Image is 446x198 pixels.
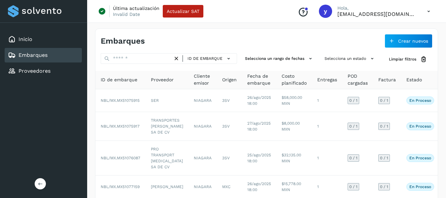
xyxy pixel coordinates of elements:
span: ID de embarque [188,56,223,61]
button: Selecciona un estado [322,53,378,64]
span: NBL/MX.MX51075917 [101,124,140,129]
td: NIAGARA [189,141,217,176]
p: Invalid Date [113,11,140,17]
a: Proveedores [18,68,51,74]
td: 1 [312,112,342,141]
h4: Embarques [101,36,145,46]
span: 0 / 1 [380,99,388,102]
span: Estado [406,76,422,83]
span: ID de embarque [101,76,137,83]
span: 26/ago/2025 18:00 [247,181,271,192]
span: Proveedor [151,76,174,83]
p: En proceso [409,184,431,189]
span: Fecha de embarque [247,73,271,87]
td: $58,000.00 MXN [276,89,312,112]
button: Selecciona un rango de fechas [242,53,317,64]
span: Cliente emisor [194,73,212,87]
span: NBL/MX.MX51075915 [101,98,140,103]
td: $32,135.00 MXN [276,141,312,176]
span: 0 / 1 [380,156,388,160]
span: 0 / 1 [349,124,358,128]
td: PRO TRANSPORT [MEDICAL_DATA] SA DE CV [146,141,189,176]
p: yortega@niagarawater.com [337,11,417,17]
span: 0 / 1 [349,185,358,189]
button: Limpiar filtros [384,53,432,65]
span: Limpiar filtros [389,56,416,62]
td: SER [146,89,189,112]
p: Hola, [337,5,417,11]
span: Entregas [317,76,337,83]
span: 0 / 1 [380,124,388,128]
td: NIAGARA [189,89,217,112]
td: 3SV [217,141,242,176]
td: TRANSPORTES [PERSON_NAME] SA DE CV [146,112,189,141]
p: En proceso [409,156,431,160]
a: Inicio [18,36,32,42]
span: Actualizar SAT [167,9,199,14]
button: Crear nuevos [385,34,432,48]
span: 0 / 1 [380,185,388,189]
div: Proveedores [5,64,82,78]
td: 1 [312,89,342,112]
a: Embarques [18,52,48,58]
span: Factura [378,76,396,83]
span: Costo planificado [282,73,307,87]
span: 27/ago/2025 18:00 [247,121,271,132]
span: POD cargadas [348,73,368,87]
div: Inicio [5,32,82,47]
td: 1 [312,141,342,176]
p: En proceso [409,98,431,103]
span: NBL/MX.MX51076087 [101,156,140,160]
td: 3SV [217,89,242,112]
span: Origen [222,76,237,83]
div: Embarques [5,48,82,62]
p: Última actualización [113,5,159,11]
span: NBL/MX.MX51077159 [101,184,140,189]
span: Crear nuevos [398,39,428,43]
span: 26/ago/2025 18:00 [247,95,271,106]
span: 0 / 1 [349,156,358,160]
span: 0 / 1 [349,99,358,102]
span: 25/ago/2025 18:00 [247,153,271,163]
td: NIAGARA [189,112,217,141]
td: $8,000.00 MXN [276,112,312,141]
td: 3SV [217,112,242,141]
button: Actualizar SAT [163,5,203,18]
button: ID de embarque [186,54,234,63]
p: En proceso [409,124,431,129]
